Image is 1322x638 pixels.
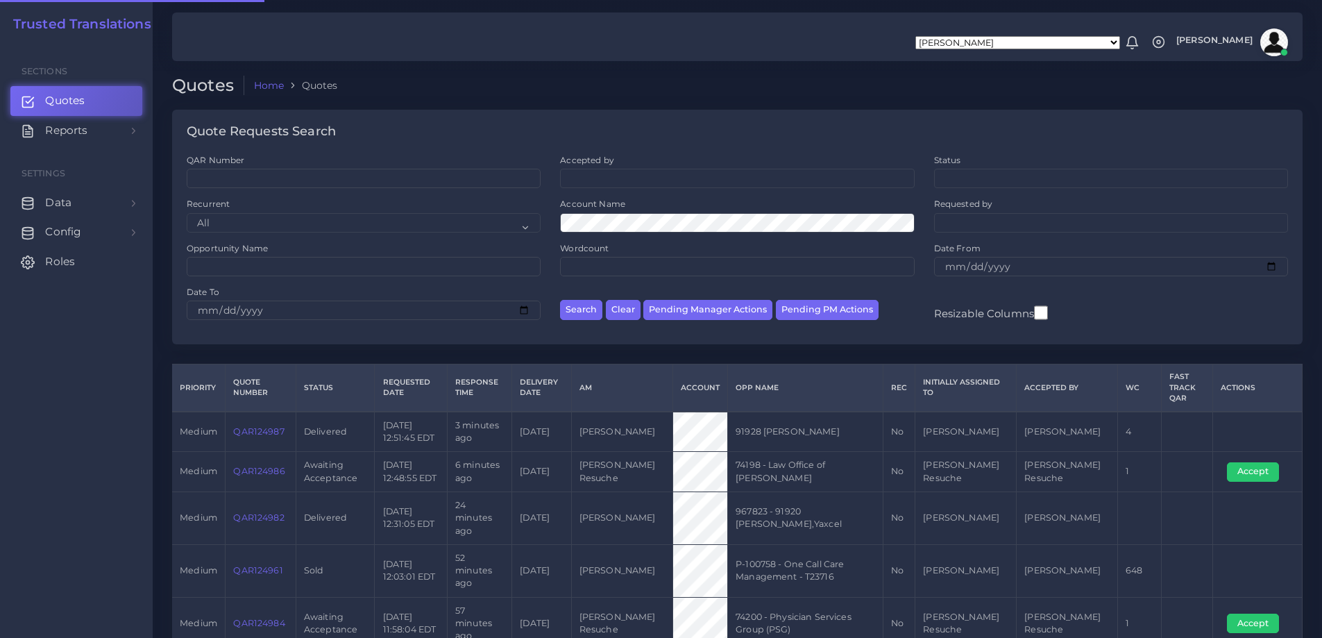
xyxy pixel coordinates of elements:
label: Accepted by [560,154,614,166]
td: [DATE] [512,412,571,452]
td: [DATE] [512,492,571,544]
th: Accepted by [1017,364,1118,412]
td: [DATE] [512,544,571,597]
span: Config [45,224,81,240]
span: medium [180,565,217,576]
td: [PERSON_NAME] Resuche [1017,452,1118,492]
button: Accept [1227,614,1279,633]
button: Pending Manager Actions [643,300,772,320]
th: Requested Date [375,364,447,412]
span: Settings [22,168,65,178]
th: Account [672,364,727,412]
td: No [883,412,915,452]
span: [PERSON_NAME] [1176,36,1253,45]
a: QAR124961 [233,565,282,576]
a: Quotes [10,86,142,115]
th: AM [571,364,672,412]
a: [PERSON_NAME]avatar [1169,28,1293,56]
th: Priority [172,364,226,412]
img: avatar [1260,28,1288,56]
td: 24 minutes ago [447,492,511,544]
td: [DATE] 12:51:45 EDT [375,412,447,452]
a: Data [10,188,142,217]
span: Reports [45,123,87,138]
li: Quotes [284,78,337,92]
td: 4 [1117,412,1161,452]
td: [PERSON_NAME] [915,492,1017,544]
td: No [883,544,915,597]
button: Clear [606,300,641,320]
label: QAR Number [187,154,244,166]
span: medium [180,466,217,476]
th: Initially Assigned to [915,364,1017,412]
td: No [883,452,915,492]
label: Requested by [934,198,993,210]
label: Account Name [560,198,625,210]
td: P-100758 - One Call Care Management - T23716 [727,544,883,597]
span: Quotes [45,93,85,108]
td: [DATE] 12:31:05 EDT [375,492,447,544]
span: medium [180,618,217,628]
label: Date To [187,286,219,298]
td: [DATE] 12:48:55 EDT [375,452,447,492]
th: Actions [1213,364,1303,412]
a: Accept [1227,618,1289,628]
a: Home [254,78,285,92]
td: Sold [296,544,375,597]
td: 52 minutes ago [447,544,511,597]
h2: Quotes [172,76,244,96]
td: [PERSON_NAME] Resuche [571,452,672,492]
td: 648 [1117,544,1161,597]
td: [PERSON_NAME] Resuche [915,452,1017,492]
span: Sections [22,66,67,76]
th: Status [296,364,375,412]
td: [PERSON_NAME] [915,544,1017,597]
td: [PERSON_NAME] [571,492,672,544]
h4: Quote Requests Search [187,124,336,140]
input: Resizable Columns [1034,304,1048,321]
td: [PERSON_NAME] [1017,412,1118,452]
td: [PERSON_NAME] [571,412,672,452]
a: QAR124987 [233,426,284,437]
a: QAR124982 [233,512,284,523]
td: [PERSON_NAME] [1017,544,1118,597]
a: Config [10,217,142,246]
td: No [883,492,915,544]
a: Trusted Translations [3,17,151,33]
span: Roles [45,254,75,269]
a: QAR124984 [233,618,285,628]
td: 967823 - 91920 [PERSON_NAME],Yaxcel [727,492,883,544]
td: 74198 - Law Office of [PERSON_NAME] [727,452,883,492]
label: Recurrent [187,198,230,210]
th: REC [883,364,915,412]
td: Awaiting Acceptance [296,452,375,492]
td: 3 minutes ago [447,412,511,452]
a: Reports [10,116,142,145]
label: Wordcount [560,242,609,254]
td: [PERSON_NAME] [1017,492,1118,544]
button: Accept [1227,462,1279,482]
label: Date From [934,242,981,254]
td: Delivered [296,412,375,452]
button: Pending PM Actions [776,300,879,320]
th: Delivery Date [512,364,571,412]
th: Opp Name [727,364,883,412]
label: Status [934,154,961,166]
span: medium [180,426,217,437]
td: 1 [1117,452,1161,492]
a: Roles [10,247,142,276]
th: WC [1117,364,1161,412]
th: Fast Track QAR [1162,364,1213,412]
th: Quote Number [226,364,296,412]
span: medium [180,512,217,523]
span: Data [45,195,71,210]
td: [DATE] 12:03:01 EDT [375,544,447,597]
a: Accept [1227,466,1289,476]
td: 6 minutes ago [447,452,511,492]
td: 91928 [PERSON_NAME] [727,412,883,452]
label: Resizable Columns [934,304,1048,321]
td: [DATE] [512,452,571,492]
th: Response Time [447,364,511,412]
td: [PERSON_NAME] [915,412,1017,452]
